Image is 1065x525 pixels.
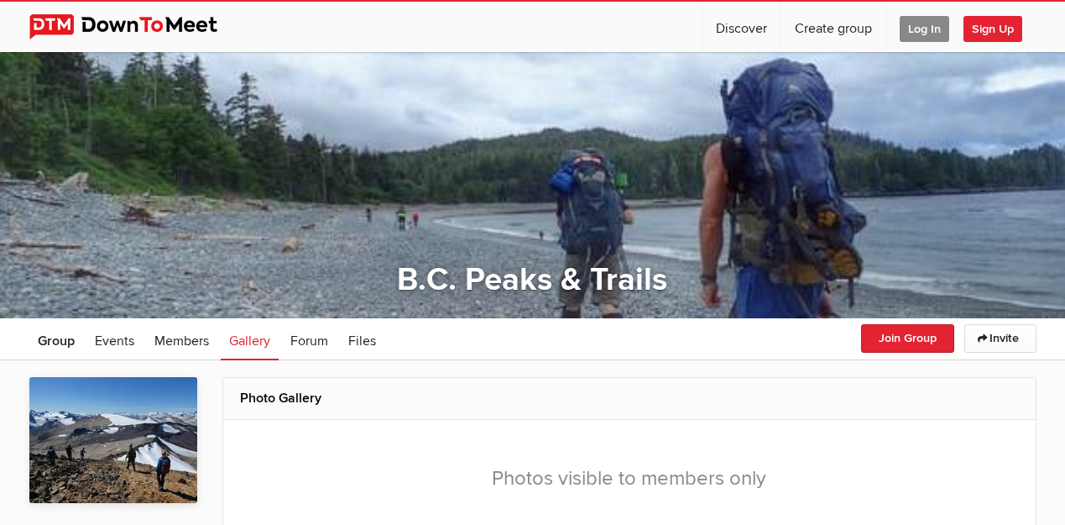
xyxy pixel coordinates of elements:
a: B.C. Peaks & Trails [397,260,667,299]
a: Group [29,318,83,360]
span: Events [95,333,134,349]
a: Create group [781,2,885,52]
span: Members [154,333,209,349]
a: Discover [702,2,780,52]
span: Log In [900,16,949,42]
a: Log In [886,2,963,52]
span: Files [348,333,376,349]
a: Forum [282,318,337,360]
a: Events [86,318,143,360]
img: B.C. Peaks & Trails [29,377,197,503]
span: Sign Up [963,16,1022,42]
span: Forum [290,333,328,349]
img: DownToMeet [29,14,243,39]
span: Gallery [229,333,270,349]
button: Join Group [861,324,954,353]
h2: Photo Gallery [240,378,1019,418]
a: Files [340,318,384,360]
a: Sign Up [963,2,1036,52]
a: Members [146,318,217,360]
span: Group [38,333,75,349]
div: Photos visible to members only [240,437,1019,521]
a: Gallery [221,318,279,360]
a: Invite [964,324,1036,353]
